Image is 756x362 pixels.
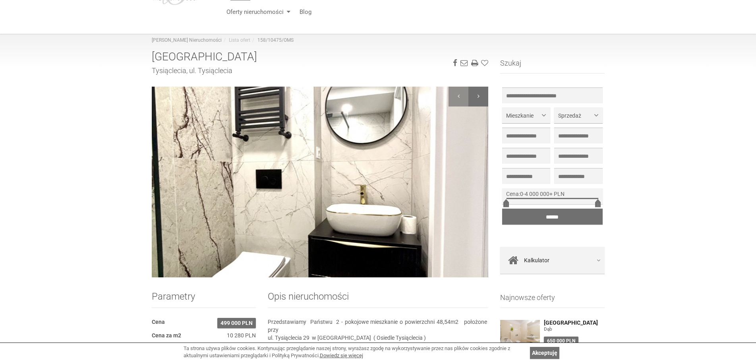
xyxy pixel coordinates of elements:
a: Dowiedz się więcej [320,352,363,358]
a: 158/10475/OMS [257,37,294,43]
dt: Cena za m2 [152,331,181,339]
img: Mieszkanie Sprzedaż Katowice Tysiąclecia Tysiąclecia [152,87,489,277]
li: Lista ofert [222,37,250,44]
div: - [502,188,603,204]
span: Mieszkanie [506,112,540,120]
div: Ta strona używa plików cookies. Kontynuując przeglądanie naszej strony, wyrażasz zgodę na wykorzy... [184,345,526,360]
span: 499 000 PLN [217,318,256,328]
h3: Szukaj [500,59,605,74]
a: Blog [294,4,311,20]
button: Mieszkanie [502,107,550,123]
h2: Opis nieruchomości [268,291,488,308]
span: 0 [520,191,523,197]
h1: [GEOGRAPHIC_DATA] [152,51,489,63]
button: Sprzedaż [554,107,602,123]
h2: Tysiąclecia, ul. Tysiąclecia [152,67,489,75]
span: Sprzedaż [558,112,592,120]
div: 650 000 PLN [544,337,578,346]
dt: Cena [152,318,165,326]
dd: 10 280 PLN [152,331,256,339]
a: Akceptuję [530,347,559,359]
span: Cena: [506,191,520,197]
a: [GEOGRAPHIC_DATA] [544,320,605,326]
span: Kalkulator [524,255,549,266]
a: Oferty nieruchomości [220,4,294,20]
figure: Dąb [544,326,605,333]
a: [PERSON_NAME] Nieruchomości [152,37,222,43]
span: 4 000 000+ PLN [525,191,565,197]
h2: Parametry [152,291,256,308]
h3: Najnowsze oferty [500,294,605,308]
